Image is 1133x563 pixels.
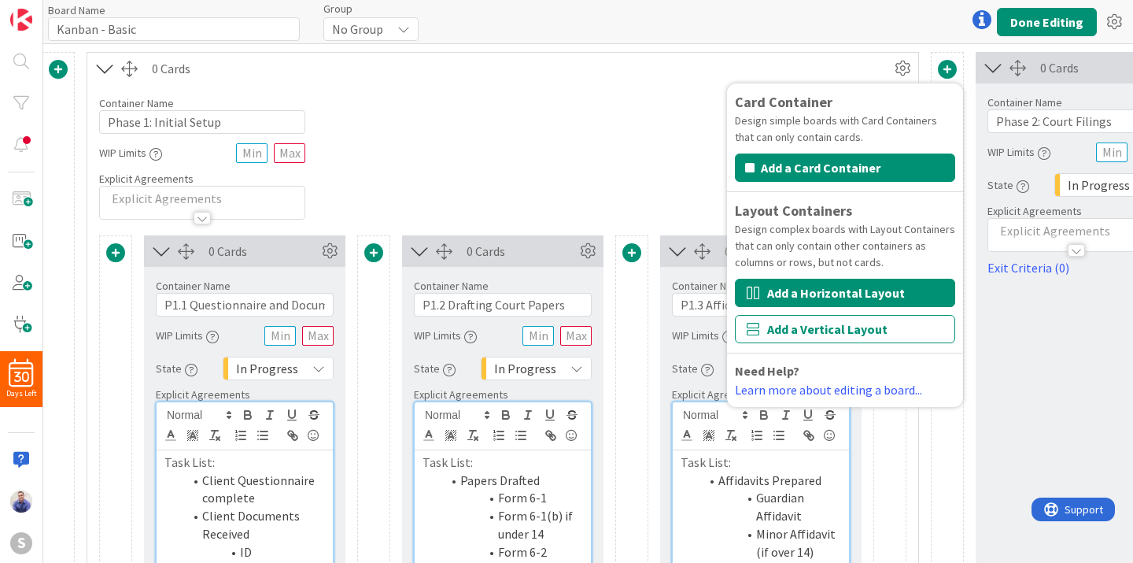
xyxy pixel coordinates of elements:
[699,489,841,524] li: Guardian Affidavit
[672,387,766,402] span: Explicit Agreements
[987,138,1050,166] div: WIP Limits
[735,221,955,271] div: Design complex boards with Layout Containers that can only contain other containers as columns or...
[236,143,268,163] input: Min
[441,472,583,490] li: Papers Drafted
[183,472,325,507] li: Client Questionnaire complete
[48,3,105,17] label: Board Name
[99,96,174,110] label: Container Name
[735,382,922,398] a: Learn more about editing a board...
[735,154,955,182] button: Add a Card Container
[236,357,298,380] span: In Progress
[681,454,841,472] p: Task List:
[1068,174,1130,196] span: In Progress
[441,543,583,561] li: Form 6-2
[735,91,955,113] div: Card Container
[156,279,231,293] label: Container Name
[209,242,318,261] div: 0 Cards
[414,293,592,317] input: Add container name...
[33,2,72,21] span: Support
[332,18,383,40] span: No Group
[302,326,334,346] input: Max
[274,143,305,163] input: Max
[441,489,583,507] li: Form 6-1
[987,204,1082,218] span: Explicit Agreements
[735,315,955,343] button: Add a Vertical Layout
[735,279,955,307] button: Add a Horizontal Layout
[987,95,1062,109] label: Container Name
[99,172,194,186] span: Explicit Agreements
[164,454,325,472] p: Task List:
[264,326,296,346] input: Min
[156,321,219,350] div: WIP Limits
[183,543,325,561] li: ID
[441,507,583,543] li: Form 6-1(b) if under 14
[414,279,489,293] label: Container Name
[183,507,325,543] li: Client Documents Received
[10,491,32,513] img: JG
[323,3,352,14] span: Group
[156,387,250,402] span: Explicit Agreements
[560,326,592,346] input: Max
[414,387,508,402] span: Explicit Agreements
[10,9,32,31] img: Visit kanbanzone.com
[672,354,714,383] div: State
[672,321,735,350] div: WIP Limits
[987,171,1029,199] div: State
[467,242,576,261] div: 0 Cards
[699,472,841,490] li: Affidavits Prepared
[735,200,955,221] div: Layout Containers
[672,293,850,317] input: Add container name...
[414,321,477,350] div: WIP Limits
[156,293,334,317] input: Add container name...
[494,357,556,380] span: In Progress
[672,279,747,293] label: Container Name
[522,326,554,346] input: Min
[99,139,162,167] div: WIP Limits
[1096,143,1127,162] input: Min
[14,372,29,383] span: 30
[156,354,197,383] div: State
[725,242,834,261] div: 0 Cards
[699,525,841,561] li: Minor Affidavit (if over 14)
[10,532,32,554] div: S
[152,59,891,78] div: 0 Cards
[414,354,456,383] div: State
[735,113,955,146] div: Design simple boards with Card Containers that can only contain cards.
[423,454,583,472] p: Task List:
[735,363,799,379] b: Need Help?
[997,8,1097,36] button: Done Editing
[99,110,305,134] input: Add container name...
